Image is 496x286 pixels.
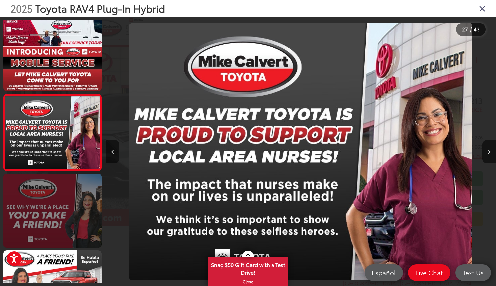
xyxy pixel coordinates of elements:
span: 43 [474,25,480,33]
img: 2025 Toyota RAV4 Plug-In Hybrid XSE [129,23,472,280]
img: 2025 Toyota RAV4 Plug-In Hybrid XSE [4,96,101,169]
i: Close gallery [479,4,486,13]
span: Español [369,268,399,277]
span: Snag $50 Gift Card with a Test Drive! [209,258,287,278]
span: Toyota RAV4 Plug-In Hybrid [35,1,165,15]
span: Live Chat [412,268,446,277]
span: Text Us [459,268,487,277]
span: / [469,27,472,32]
span: 27 [462,25,468,33]
div: 2025 Toyota RAV4 Plug-In Hybrid XSE 26 [106,23,496,280]
button: Next image [482,140,496,163]
a: Text Us [455,264,491,281]
button: Previous image [106,140,119,163]
a: Live Chat [408,264,450,281]
span: 2025 [10,1,33,15]
a: Español [365,264,403,281]
img: 2025 Toyota RAV4 Plug-In Hybrid XSE [2,17,103,92]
